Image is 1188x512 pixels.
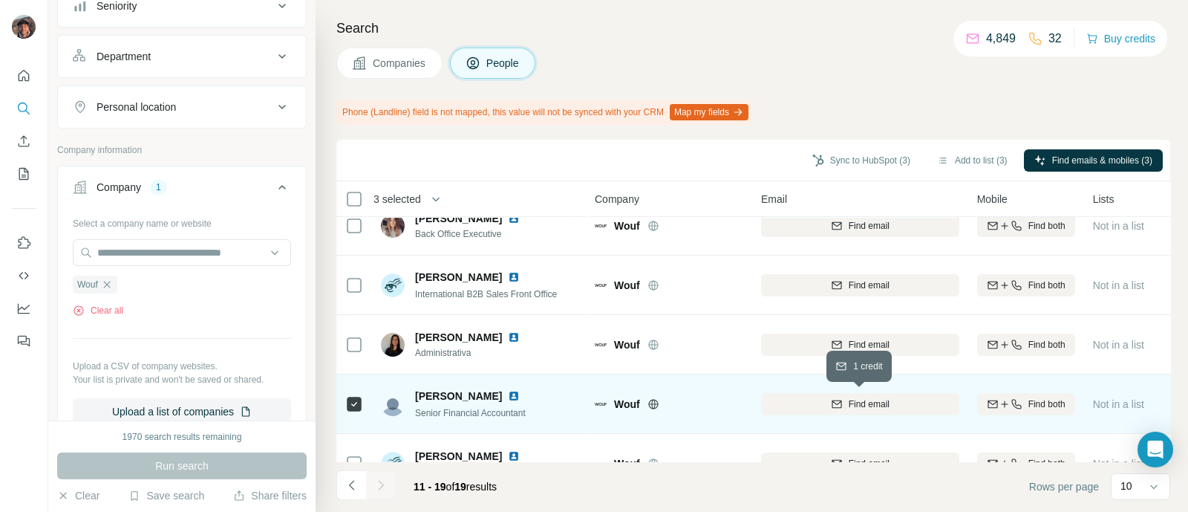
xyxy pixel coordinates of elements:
[97,100,176,114] div: Personal location
[614,397,640,412] span: Wouf
[454,481,466,493] span: 19
[381,392,405,416] img: Avatar
[508,450,520,462] img: LinkedIn logo
[614,456,640,471] span: Wouf
[12,95,36,122] button: Search
[415,330,502,345] span: [PERSON_NAME]
[415,227,538,241] span: Back Office Executive
[486,56,520,71] span: People
[73,304,123,317] button: Clear all
[849,398,890,411] span: Find email
[415,449,502,464] span: [PERSON_NAME]
[977,393,1075,415] button: Find both
[415,408,526,418] span: Senior Financial Accountant
[97,180,141,195] div: Company
[614,337,640,352] span: Wouf
[1048,30,1062,48] p: 32
[508,271,520,283] img: LinkedIn logo
[1028,219,1065,233] span: Find both
[761,192,787,207] span: Email
[381,273,405,297] img: Avatar
[336,18,1170,39] h4: Search
[614,218,640,233] span: Wouf
[373,56,427,71] span: Companies
[415,346,538,360] span: Administrativa
[414,481,446,493] span: 11 - 19
[381,214,405,238] img: Avatar
[1028,279,1065,292] span: Find both
[1028,338,1065,351] span: Find both
[849,219,890,233] span: Find email
[761,334,959,356] button: Find email
[123,430,242,444] div: 1970 search results remaining
[73,360,291,373] p: Upload a CSV of company websites.
[761,393,959,415] button: Find email
[12,295,36,322] button: Dashboard
[977,192,1008,207] span: Mobile
[415,289,557,299] span: International B2B Sales Front Office
[58,89,306,125] button: Personal location
[1093,458,1144,470] span: Not in a list
[1093,339,1144,351] span: Not in a list
[57,143,307,157] p: Company information
[1086,28,1155,49] button: Buy credits
[849,279,890,292] span: Find email
[761,453,959,475] button: Find email
[508,213,520,224] img: LinkedIn logo
[849,457,890,470] span: Find email
[1093,279,1144,291] span: Not in a list
[77,278,98,291] span: Wouf
[977,453,1075,475] button: Find both
[12,328,36,354] button: Feedback
[12,262,36,289] button: Use Surfe API
[1028,398,1065,411] span: Find both
[381,333,405,357] img: Avatar
[849,338,890,351] span: Find email
[12,15,36,39] img: Avatar
[508,331,520,343] img: LinkedIn logo
[670,104,748,120] button: Map my fields
[1093,398,1144,410] span: Not in a list
[1138,432,1173,467] div: Open Intercom Messenger
[1052,154,1152,167] span: Find emails & mobiles (3)
[73,211,291,230] div: Select a company name or website
[1093,192,1114,207] span: Lists
[128,488,204,503] button: Save search
[1120,479,1132,493] p: 10
[150,181,167,194] div: 1
[595,403,607,406] img: Logo of Wouf
[1093,220,1144,232] span: Not in a list
[1029,479,1099,494] span: Rows per page
[381,452,405,476] img: Avatar
[761,215,959,237] button: Find email
[12,128,36,155] button: Enrich CSV
[595,284,607,287] img: Logo of Wouf
[58,39,306,74] button: Department
[97,49,151,64] div: Department
[73,373,291,386] p: Your list is private and won't be saved or shared.
[415,211,502,226] span: [PERSON_NAME]
[977,215,1075,237] button: Find both
[73,398,291,425] button: Upload a list of companies
[446,481,455,493] span: of
[595,343,607,346] img: Logo of Wouf
[802,149,921,172] button: Sync to HubSpot (3)
[1024,149,1163,172] button: Find emails & mobiles (3)
[12,62,36,89] button: Quick start
[336,100,751,125] div: Phone (Landline) field is not mapped, this value will not be synced with your CRM
[595,192,639,207] span: Company
[977,274,1075,296] button: Find both
[927,149,1018,172] button: Add to list (3)
[415,389,502,404] span: [PERSON_NAME]
[57,488,99,503] button: Clear
[12,230,36,256] button: Use Surfe on LinkedIn
[12,161,36,187] button: My lists
[977,334,1075,356] button: Find both
[595,224,607,227] img: Logo of Wouf
[373,192,421,207] span: 3 selected
[336,470,366,500] button: Navigate to previous page
[415,270,502,285] span: [PERSON_NAME]
[614,278,640,293] span: Wouf
[233,488,307,503] button: Share filters
[986,30,1016,48] p: 4,849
